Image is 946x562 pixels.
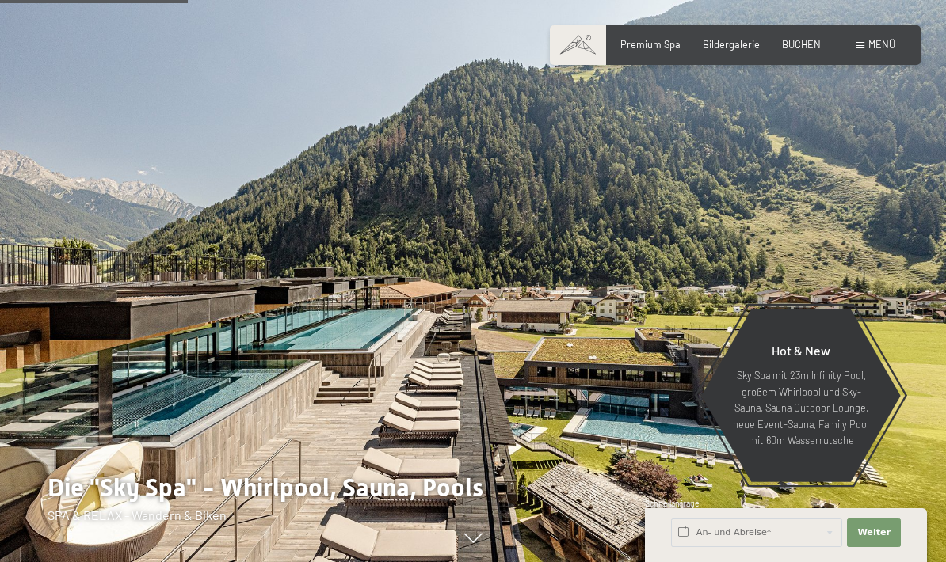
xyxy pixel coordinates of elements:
[847,518,901,547] button: Weiter
[645,499,700,508] span: Schnellanfrage
[857,526,891,539] span: Weiter
[700,309,902,483] a: Hot & New Sky Spa mit 23m Infinity Pool, großem Whirlpool und Sky-Sauna, Sauna Outdoor Lounge, ne...
[703,38,760,51] a: Bildergalerie
[732,367,870,448] p: Sky Spa mit 23m Infinity Pool, großem Whirlpool und Sky-Sauna, Sauna Outdoor Lounge, neue Event-S...
[868,38,895,51] span: Menü
[772,343,830,358] span: Hot & New
[620,38,681,51] a: Premium Spa
[782,38,821,51] a: BUCHEN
